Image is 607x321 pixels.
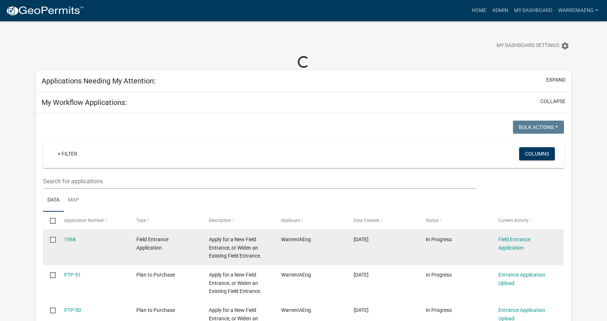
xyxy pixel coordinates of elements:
[52,147,83,160] a: + Filter
[540,98,565,105] button: collapse
[426,236,452,242] span: In Progress
[426,307,452,313] span: In Progress
[64,218,104,223] span: Application Number
[354,272,369,278] span: 09/16/2025
[511,4,555,17] a: My Dashboard
[513,121,564,134] button: Bulk Actions
[42,98,127,107] h5: My Workflow Applications:
[354,218,379,223] span: Date Created
[491,212,564,229] datatable-header-cell: Current Activity
[136,307,175,313] span: Plan to Purchase
[64,272,81,278] a: PTP-51
[354,307,369,313] span: 09/16/2025
[43,212,57,229] datatable-header-cell: Select
[281,272,311,278] span: WarrenIAEng
[64,189,83,212] a: Map
[469,4,489,17] a: Home
[209,218,231,223] span: Description
[64,236,76,242] a: 1968
[498,272,545,286] a: Entrance Application Upload
[555,4,601,17] a: WarrenIAEng
[281,218,300,223] span: Applicant
[209,272,261,294] span: Apply for a New Field Entrance, or Widen an Existing Field Entrance.
[497,42,559,50] span: My Dashboard Settings
[136,236,168,251] span: Field Entrance Application
[498,236,530,251] a: Field Entrance Application
[57,212,130,229] datatable-header-cell: Application Number
[489,4,511,17] a: Admin
[519,147,555,160] button: Columns
[354,236,369,242] span: 09/22/2025
[419,212,491,229] datatable-header-cell: Status
[202,212,275,229] datatable-header-cell: Description
[43,174,475,189] input: Search for applications
[426,272,452,278] span: In Progress
[209,236,261,259] span: Apply for a New Field Entrance, or Widen an Existing Field Entrance.
[43,189,64,212] a: Data
[546,76,565,84] button: expand
[129,212,202,229] datatable-header-cell: Type
[136,218,146,223] span: Type
[136,272,175,278] span: Plan to Purchase
[281,236,311,242] span: WarrenIAEng
[426,218,439,223] span: Status
[274,212,347,229] datatable-header-cell: Applicant
[64,307,81,313] a: PTP-50
[561,42,569,50] i: settings
[347,212,419,229] datatable-header-cell: Date Created
[281,307,311,313] span: WarrenIAEng
[42,77,156,85] h5: Applications Needing My Attention:
[491,39,575,53] button: My Dashboard Settingssettings
[498,218,529,223] span: Current Activity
